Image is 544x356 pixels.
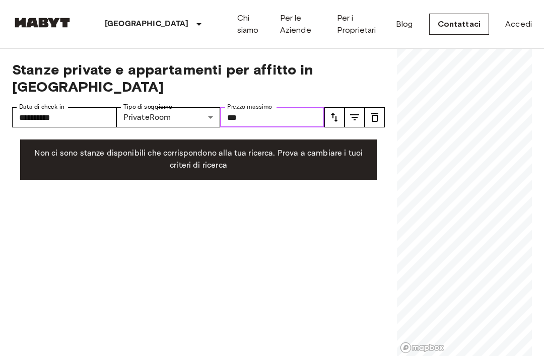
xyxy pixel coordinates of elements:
button: tune [345,107,365,127]
a: Per le Aziende [280,12,321,36]
label: Prezzo massimo [227,103,272,111]
p: [GEOGRAPHIC_DATA] [105,18,189,30]
div: PrivateRoom [116,107,221,127]
a: Contattaci [429,14,490,35]
a: Chi siamo [237,12,264,36]
input: Choose date, selected date is 1 Sep 2025 [12,107,116,127]
button: tune [324,107,345,127]
img: Habyt [12,18,73,28]
label: Data di check-in [19,103,64,111]
label: Tipo di soggiorno [123,103,172,111]
a: Mapbox logo [400,342,444,353]
a: Accedi [505,18,532,30]
a: Per i Proprietari [337,12,380,36]
button: tune [365,107,385,127]
p: Non ci sono stanze disponibili che corrispondono alla tua ricerca. Prova a cambiare i tuoi criter... [28,148,369,172]
span: Stanze private e appartamenti per affitto in [GEOGRAPHIC_DATA] [12,61,385,95]
a: Blog [396,18,413,30]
